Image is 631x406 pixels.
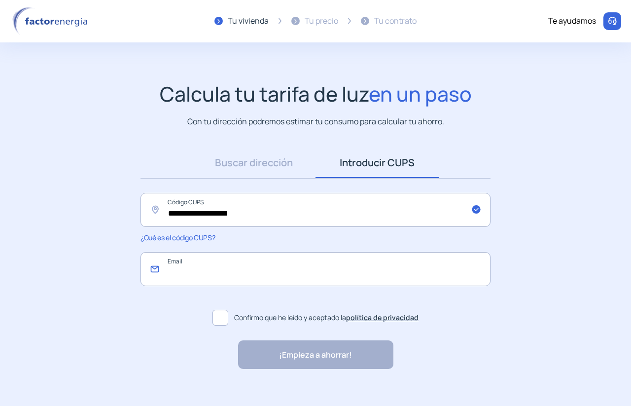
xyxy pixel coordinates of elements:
[374,15,417,28] div: Tu contrato
[187,115,444,128] p: Con tu dirección podremos estimar tu consumo para calcular tu ahorro.
[305,15,338,28] div: Tu precio
[607,16,617,26] img: llamar
[346,313,419,322] a: política de privacidad
[228,15,269,28] div: Tu vivienda
[10,7,94,36] img: logo factor
[160,82,472,106] h1: Calcula tu tarifa de luz
[548,15,596,28] div: Te ayudamos
[369,80,472,108] span: en un paso
[140,233,215,242] span: ¿Qué es el código CUPS?
[315,148,439,178] a: Introducir CUPS
[192,148,315,178] a: Buscar dirección
[234,312,419,323] span: Confirmo que he leído y aceptado la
